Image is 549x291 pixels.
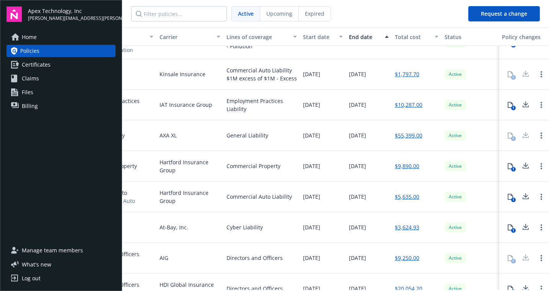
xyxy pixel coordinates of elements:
div: Commercial Auto Liability $1M excess of $1M - Excess [226,66,297,82]
div: End date [349,33,380,41]
div: 1 [511,228,516,233]
a: $10,287.00 [395,101,422,109]
span: [DATE] [303,101,320,109]
span: [DATE] [349,70,366,78]
span: Policies [20,45,39,57]
a: $55,399.00 [395,131,422,139]
span: [DATE] [303,70,320,78]
span: Claims [22,72,39,85]
span: Expired [305,10,324,18]
span: [DATE] [303,223,320,231]
a: Files [7,86,116,98]
span: IAT Insurance Group [160,101,212,109]
span: [DATE] [349,162,366,170]
div: Commercial Property [226,162,280,170]
a: Open options [537,100,546,110]
span: [PERSON_NAME][EMAIL_ADDRESS][PERSON_NAME][DOMAIN_NAME] [28,15,116,22]
a: Open options [537,223,546,232]
span: [DATE] [349,101,366,109]
span: [DATE] [349,223,366,231]
span: Files [22,86,33,98]
button: Start date [300,28,346,46]
a: $9,250.00 [395,254,419,262]
a: Open options [537,131,546,140]
span: Active [448,193,463,200]
a: Home [7,31,116,43]
div: Directors and Officers [226,254,283,262]
a: Manage team members [7,244,116,257]
a: Certificates [7,59,116,71]
span: [DATE] [349,131,366,139]
span: Manage team members [22,244,83,257]
span: [DATE] [349,254,366,262]
a: $9,890.00 [395,162,419,170]
button: 1 [503,220,518,235]
a: Open options [537,162,546,171]
a: $1,797.70 [395,70,419,78]
a: Billing [7,100,116,112]
div: Status [445,33,496,41]
input: Filter policies... [131,6,227,21]
div: Log out [22,272,41,284]
span: [DATE] [303,254,320,262]
button: Request a change [468,6,540,21]
div: 3 [511,43,516,47]
span: Home [22,31,37,43]
button: Apex Technology, Inc[PERSON_NAME][EMAIL_ADDRESS][PERSON_NAME][DOMAIN_NAME] [28,7,116,22]
a: Open options [537,70,546,79]
span: Active [448,224,463,231]
a: Policies [7,45,116,57]
div: Commercial Auto Liability [226,193,292,201]
div: 1 [511,198,516,202]
span: [DATE] [303,131,320,139]
div: Policy changes [502,33,544,41]
span: Active [448,101,463,108]
span: [DATE] [303,162,320,170]
div: Cyber Liability [226,223,263,231]
span: Certificates [22,59,51,71]
span: Hartford Insurance Group [160,189,220,205]
span: Upcoming [266,10,292,18]
button: Total cost [392,28,441,46]
button: 1 [503,97,518,113]
a: Open options [537,192,546,201]
span: What ' s new [22,260,51,268]
button: Status [441,28,499,46]
span: Kinsale Insurance [160,70,205,78]
div: 1 [511,167,516,172]
img: navigator-logo.svg [7,7,22,22]
a: Open options [537,253,546,263]
span: Apex Technology, Inc [28,7,116,15]
div: Lines of coverage [226,33,288,41]
span: AXA XL [160,131,177,139]
span: Active [448,132,463,139]
button: Lines of coverage [223,28,300,46]
button: 1 [503,159,518,174]
div: 1 [511,106,516,110]
span: AIG [160,254,168,262]
div: Carrier [160,33,212,41]
span: Active [448,163,463,170]
a: $5,635.00 [395,193,419,201]
span: Active [238,10,254,18]
span: At-Bay, Inc. [160,223,188,231]
button: End date [346,28,392,46]
button: 1 [503,189,518,204]
div: Start date [303,33,334,41]
a: Claims [7,72,116,85]
a: $3,624.93 [395,223,419,231]
span: Billing [22,100,38,112]
button: What's new [7,260,64,268]
div: General Liability [226,131,268,139]
button: Policy changes [499,28,547,46]
span: Active [448,255,463,262]
span: Hartford Insurance Group [160,158,220,174]
span: Active [448,71,463,78]
div: Employment Practices Liability [226,97,297,113]
span: [DATE] [303,193,320,201]
button: Carrier [156,28,223,46]
div: Total cost [395,33,430,41]
span: [DATE] [349,193,366,201]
